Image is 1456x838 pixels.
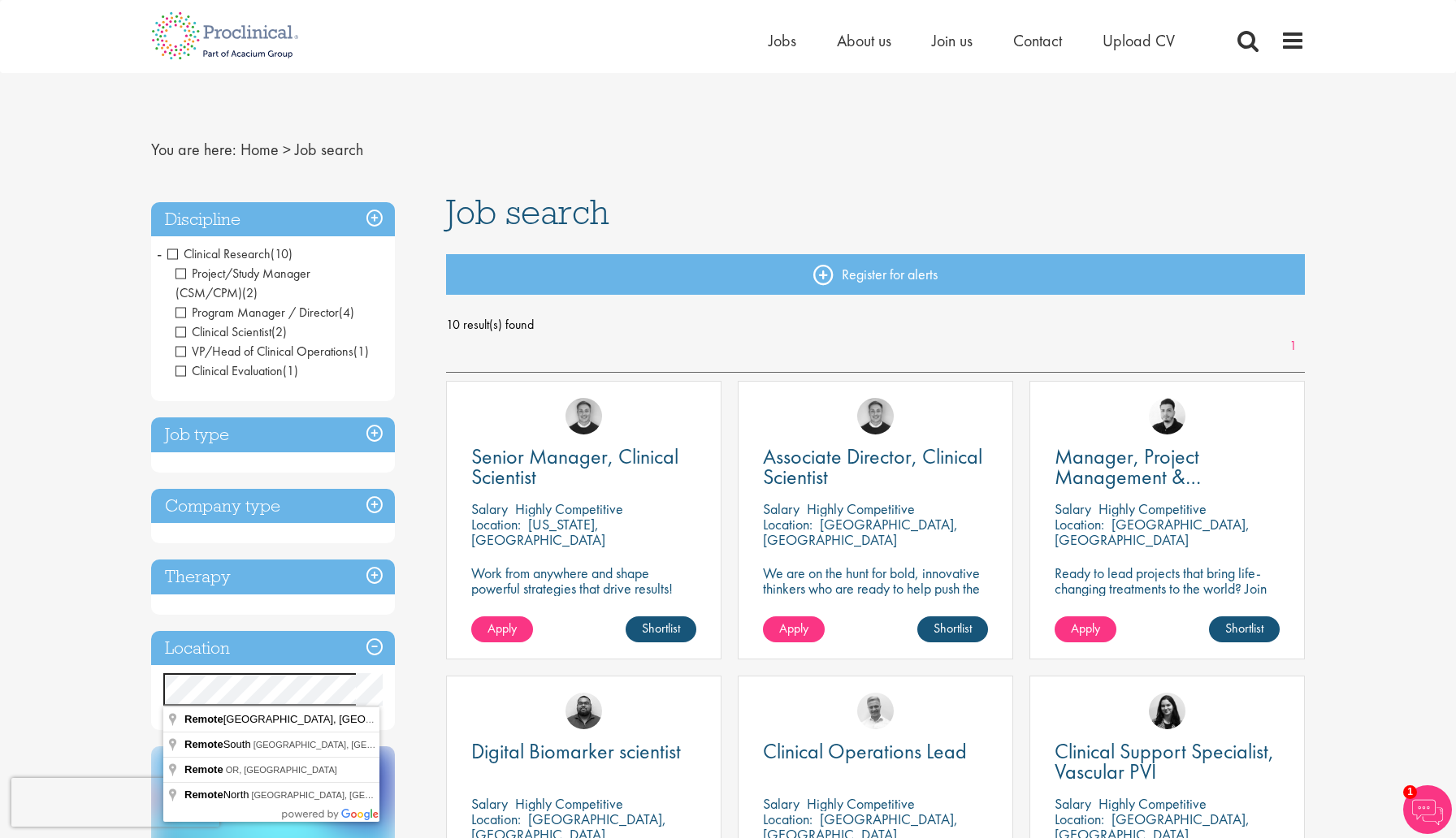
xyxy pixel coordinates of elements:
[184,713,452,725] span: [GEOGRAPHIC_DATA], [GEOGRAPHIC_DATA]
[175,362,283,379] span: Clinical Evaluation
[1055,515,1104,533] span: Location:
[763,447,988,487] a: Associate Director, Clinical Scientist
[1055,741,1280,782] a: Clinical Support Specialist, Vascular PVI
[1055,515,1250,549] p: [GEOGRAPHIC_DATA], [GEOGRAPHIC_DATA]
[184,738,253,750] span: South
[253,740,543,749] span: [GEOGRAPHIC_DATA], [GEOGRAPHIC_DATA], [GEOGRAPHIC_DATA]
[175,362,298,379] span: Clinical Evaluation
[1098,499,1207,518] p: Highly Competitive
[1013,30,1062,51] a: Contact
[283,139,291,160] span: >
[763,794,799,813] span: Salary
[565,693,602,729] a: Ashley Bennett
[184,713,223,725] span: Remote
[1149,693,1185,729] img: Indre Stankeviciute
[471,737,681,765] span: Digital Biomarker scientist
[151,202,395,237] h3: Discipline
[1071,620,1100,637] span: Apply
[763,515,958,549] p: [GEOGRAPHIC_DATA], [GEOGRAPHIC_DATA]
[1055,810,1104,828] span: Location:
[353,343,369,360] span: (1)
[295,139,363,160] span: Job search
[1103,30,1175,51] span: Upload CV
[175,343,353,360] span: VP/Head of Clinical Operations
[626,616,696,642] a: Shortlist
[471,810,521,828] span: Location:
[763,737,967,765] span: Clinical Operations Lead
[283,362,298,379] span: (1)
[763,443,982,490] span: Associate Director, Clinical Scientist
[471,794,508,813] span: Salary
[763,810,812,828] span: Location:
[151,417,395,452] h3: Job type
[151,139,236,160] span: You are here:
[471,447,696,487] a: Senior Manager, Clinical Scientist
[763,499,799,518] span: Salary
[471,741,696,762] a: Digital Biomarker scientist
[1209,616,1280,642] a: Shortlist
[1055,565,1280,642] p: Ready to lead projects that bring life-changing treatments to the world? Join our client at the f...
[1055,794,1091,813] span: Salary
[184,763,223,775] span: Remote
[471,515,605,549] p: [US_STATE], [GEOGRAPHIC_DATA]
[1055,443,1229,511] span: Manager, Project Management & Operational Delivery
[175,304,339,321] span: Program Manager / Director
[175,343,369,360] span: VP/Head of Clinical Operations
[857,693,894,729] img: Joshua Bye
[837,30,891,51] a: About us
[807,499,915,518] p: Highly Competitive
[1403,785,1417,799] span: 1
[932,30,973,51] span: Join us
[779,620,808,637] span: Apply
[763,515,812,533] span: Location:
[1281,337,1305,356] a: 1
[151,559,395,594] h3: Therapy
[151,631,395,666] h3: Location
[157,241,162,266] span: -
[167,245,292,262] span: Clinical Research
[565,398,602,434] img: Bo Forsen
[1055,616,1116,642] a: Apply
[446,254,1306,295] a: Register for alerts
[446,190,609,234] span: Job search
[271,323,287,340] span: (2)
[11,778,219,827] iframe: reCAPTCHA
[240,139,279,160] a: breadcrumb link
[515,499,623,518] p: Highly Competitive
[184,738,223,750] span: Remote
[151,489,395,524] h3: Company type
[1149,398,1185,434] img: Anderson Maldonado
[763,741,988,762] a: Clinical Operations Lead
[763,616,825,642] a: Apply
[1055,737,1274,785] span: Clinical Support Specialist, Vascular PVI
[917,616,988,642] a: Shortlist
[184,788,251,801] span: North
[471,443,678,490] span: Senior Manager, Clinical Scientist
[242,284,258,301] span: (2)
[487,620,517,637] span: Apply
[184,788,223,801] span: Remote
[471,499,508,518] span: Salary
[167,245,271,262] span: Clinical Research
[175,265,310,301] span: Project/Study Manager (CSM/CPM)
[1055,499,1091,518] span: Salary
[251,790,540,800] span: [GEOGRAPHIC_DATA], [GEOGRAPHIC_DATA], [GEOGRAPHIC_DATA]
[471,565,696,627] p: Work from anywhere and shape powerful strategies that drive results! Enjoy the freedom of remote ...
[471,515,521,533] span: Location:
[857,398,894,434] a: Bo Forsen
[339,304,354,321] span: (4)
[769,30,796,51] a: Jobs
[175,323,271,340] span: Clinical Scientist
[175,323,287,340] span: Clinical Scientist
[226,765,337,775] span: OR, [GEOGRAPHIC_DATA]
